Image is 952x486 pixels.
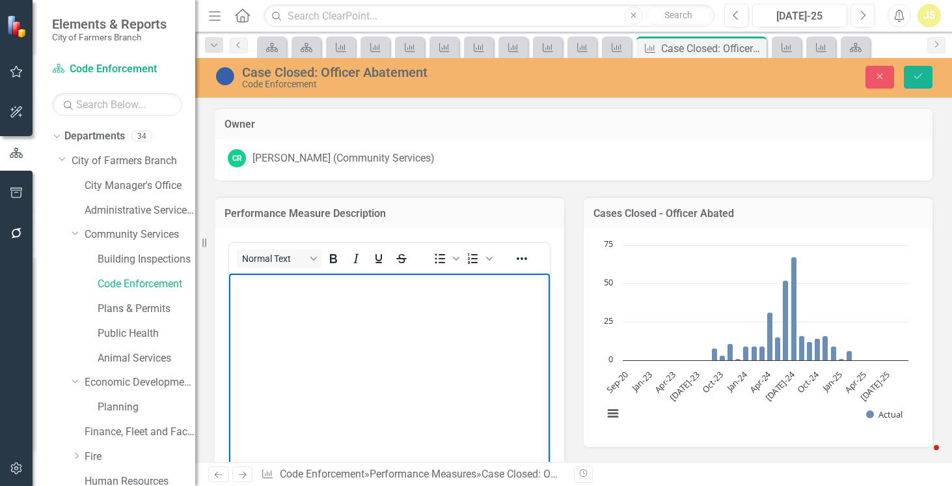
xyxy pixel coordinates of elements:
a: Economic Development, Tourism & Planning [85,375,195,390]
button: JS [918,4,941,27]
text: Apr-24 [746,368,773,395]
div: Numbered list [462,250,495,268]
path: Aug-24, 16. Actual. [798,336,804,360]
path: Feb-25, 6. Actual. [846,350,852,360]
h3: Performance Measure Description [224,208,554,220]
button: Block Normal Text [237,250,321,268]
text: 50 [604,276,613,288]
div: CR [228,149,246,167]
input: Search Below... [52,93,182,116]
span: Elements & Reports [52,16,167,32]
a: Plans & Permits [98,302,195,317]
path: Sep-24, 12. Actual. [806,341,812,360]
div: Code Enforcement [242,79,610,89]
a: Building Inspections [98,252,195,267]
button: Italic [345,250,367,268]
text: Oct-23 [699,369,725,395]
span: Normal Text [242,253,306,264]
text: Oct-24 [795,368,821,395]
a: Departments [64,129,125,144]
a: Code Enforcement [280,468,364,480]
a: Code Enforcement [98,277,195,292]
path: Jun-24, 52. Actual. [782,280,788,360]
text: 75 [604,238,613,250]
a: City Manager's Office [85,179,195,193]
button: Show Actual [866,408,903,420]
a: Administrative Services & Communications [85,203,195,218]
a: Finance, Fleet and Facilities [85,425,195,440]
div: Case Closed: Officer Abatement [661,40,763,57]
path: Sep-23, 8. Actual. [711,348,717,360]
text: Apr-23 [651,369,677,395]
text: Apr-25 [842,369,868,395]
button: [DATE]-25 [752,4,847,27]
small: City of Farmers Branch [52,32,167,42]
path: Nov-23, 11. Actual. [727,343,733,360]
path: Feb-24, 9. Actual. [751,346,757,360]
div: Bullet list [429,250,461,268]
text: 25 [604,315,613,326]
h3: Owner [224,119,923,130]
button: Reveal or hide additional toolbar items [511,250,533,268]
text: [DATE]-25 [858,369,892,403]
div: [DATE]-25 [757,8,843,24]
path: Jan-24, 9. Actual. [742,346,748,360]
div: [PERSON_NAME] (Community Services) [252,151,435,166]
path: Dec-23, 1. Actual. [735,358,741,360]
div: Case Closed: Officer Abatement [242,65,610,79]
path: Jan-25, 1. Actual. [838,358,844,360]
a: Planning [98,400,195,415]
svg: Interactive chart [597,238,915,434]
path: Dec-24, 9. Actual. [830,346,836,360]
div: Chart. Highcharts interactive chart. [597,238,920,434]
path: Apr-24, 31. Actual. [767,312,772,360]
iframe: Intercom live chat [908,442,939,473]
button: Underline [368,250,390,268]
h3: Cases Closed - Officer Abated [593,208,923,220]
a: Code Enforcement [52,62,182,77]
path: Oct-23, 3. Actual. [719,355,725,360]
span: Search [664,10,692,20]
a: Performance Measures [370,468,476,480]
div: Case Closed: Officer Abatement [482,468,626,480]
img: No Information [215,66,236,87]
a: Fire [85,450,195,465]
text: Jan-25 [819,369,845,395]
text: Sep-20 [603,369,630,395]
button: Search [646,7,711,25]
input: Search ClearPoint... [264,5,714,27]
text: [DATE]-24 [762,368,797,403]
button: Strikethrough [390,250,413,268]
div: 34 [131,131,152,142]
text: 0 [608,353,613,365]
path: Jul-24, 67. Actual. [791,257,796,360]
a: City of Farmers Branch [72,154,195,169]
text: [DATE]-23 [667,369,701,403]
button: View chart menu, Chart [603,405,621,423]
img: ClearPoint Strategy [7,15,29,38]
a: Public Health [98,326,195,341]
button: Bold [322,250,344,268]
text: Jan-24 [724,368,750,394]
text: Jan-23 [628,369,654,395]
a: Community Services [85,227,195,242]
div: » » [261,467,564,482]
path: Nov-24, 16. Actual. [822,336,828,360]
path: May-24, 15. Actual. [774,337,780,360]
path: Oct-24, 14. Actual. [814,338,820,360]
a: Animal Services [98,351,195,366]
path: Mar-24, 9. Actual. [759,346,765,360]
